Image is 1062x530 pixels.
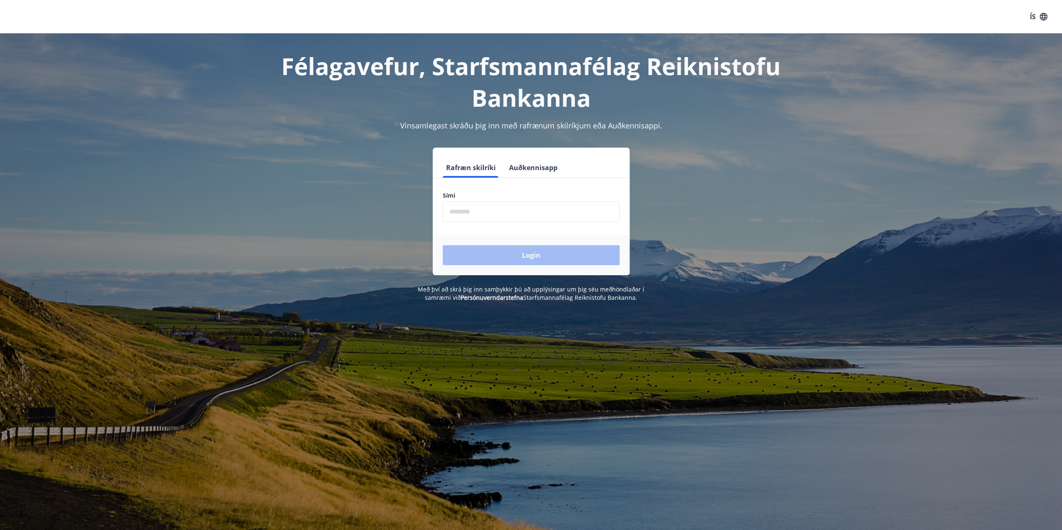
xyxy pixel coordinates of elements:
button: Rafræn skilríki [443,158,499,178]
a: Persónuverndarstefna [461,294,523,301]
label: Sími [443,191,620,200]
h1: Félagavefur, Starfsmannafélag Reiknistofu Bankanna [241,50,822,113]
span: Vinsamlegast skráðu þig inn með rafrænum skilríkjum eða Auðkennisappi. [400,121,662,131]
button: Auðkennisapp [506,158,561,178]
button: ÍS [1025,9,1052,24]
span: Með því að skrá þig inn samþykkir þú að upplýsingar um þig séu meðhöndlaðar í samræmi við Starfsm... [418,285,644,301]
